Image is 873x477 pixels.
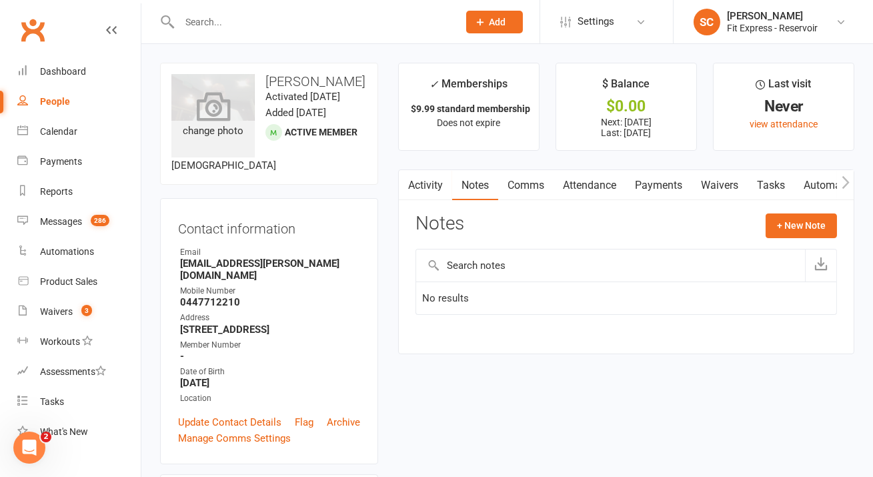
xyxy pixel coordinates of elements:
[180,324,360,336] strong: [STREET_ADDRESS]
[40,66,86,77] div: Dashboard
[327,414,360,430] a: Archive
[178,414,281,430] a: Update Contact Details
[180,296,360,308] strong: 0447712210
[626,170,692,201] a: Payments
[415,213,464,237] h3: Notes
[17,237,141,267] a: Automations
[554,170,626,201] a: Attendance
[40,156,82,167] div: Payments
[430,78,439,91] i: ✓
[180,339,360,352] div: Member Number
[13,432,45,464] iframe: Intercom live chat
[17,297,141,327] a: Waivers 3
[750,119,818,129] a: view attendance
[466,11,523,33] button: Add
[766,213,837,237] button: + New Note
[603,75,650,99] div: $ Balance
[568,117,684,138] p: Next: [DATE] Last: [DATE]
[40,276,97,287] div: Product Sales
[175,13,449,31] input: Search...
[265,91,340,103] time: Activated [DATE]
[178,430,291,446] a: Manage Comms Settings
[568,99,684,113] div: $0.00
[41,432,51,442] span: 2
[692,170,748,201] a: Waivers
[727,10,818,22] div: [PERSON_NAME]
[178,216,360,236] h3: Contact information
[265,107,326,119] time: Added [DATE]
[438,117,501,128] span: Does not expire
[727,22,818,34] div: Fit Express - Reservoir
[17,417,141,447] a: What's New
[81,305,92,316] span: 3
[17,357,141,387] a: Assessments
[17,147,141,177] a: Payments
[490,17,506,27] span: Add
[578,7,614,37] span: Settings
[756,75,811,99] div: Last visit
[180,377,360,389] strong: [DATE]
[40,396,64,407] div: Tasks
[430,75,508,100] div: Memberships
[17,177,141,207] a: Reports
[694,9,720,35] div: SC
[40,336,80,347] div: Workouts
[17,57,141,87] a: Dashboard
[726,99,842,113] div: Never
[180,312,360,324] div: Address
[17,327,141,357] a: Workouts
[180,285,360,298] div: Mobile Number
[17,267,141,297] a: Product Sales
[16,13,49,47] a: Clubworx
[748,170,794,201] a: Tasks
[171,74,255,157] div: change photo
[40,126,77,137] div: Calendar
[180,392,360,405] div: Location
[91,215,109,226] span: 286
[40,186,73,197] div: Reports
[452,170,498,201] a: Notes
[180,246,360,259] div: Email
[171,74,367,89] h3: [PERSON_NAME]
[399,170,452,201] a: Activity
[40,246,94,257] div: Automations
[416,250,805,282] input: Search notes
[17,387,141,417] a: Tasks
[17,87,141,117] a: People
[40,426,88,437] div: What's New
[411,103,530,114] strong: $9.99 standard membership
[180,258,360,282] strong: [EMAIL_ADDRESS][PERSON_NAME][DOMAIN_NAME]
[416,282,836,315] td: No results
[498,170,554,201] a: Comms
[295,414,313,430] a: Flag
[180,366,360,378] div: Date of Birth
[285,127,357,137] span: Active member
[40,96,70,107] div: People
[17,207,141,237] a: Messages 286
[17,117,141,147] a: Calendar
[40,216,82,227] div: Messages
[40,306,73,317] div: Waivers
[40,366,106,377] div: Assessments
[180,350,360,362] strong: -
[171,159,276,171] span: [DEMOGRAPHIC_DATA]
